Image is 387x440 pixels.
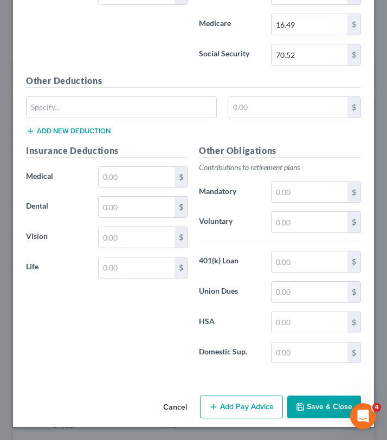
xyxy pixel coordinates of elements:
iframe: Intercom live chat [350,403,376,429]
input: 0.00 [272,182,347,203]
h5: Insurance Deductions [26,144,188,158]
div: $ [347,251,360,272]
button: Cancel [154,397,196,418]
div: $ [175,227,188,248]
button: Add Pay Advice [200,396,283,418]
div: $ [347,312,360,333]
h5: Other Deductions [26,74,361,88]
div: $ [347,44,360,65]
div: $ [175,167,188,187]
input: 0.00 [228,97,347,118]
label: Mandatory [193,182,266,203]
div: $ [347,282,360,302]
label: Domestic Sup. [193,342,266,364]
div: $ [175,197,188,217]
input: 0.00 [272,342,347,363]
button: Save & Close [287,396,361,418]
input: 0.00 [272,251,347,272]
h5: Other Obligations [199,144,361,158]
label: Voluntary [193,211,266,233]
div: $ [347,342,360,363]
input: 0.00 [99,197,175,217]
input: 0.00 [272,14,347,35]
div: $ [175,257,188,278]
label: Vision [21,227,93,248]
p: Contributions to retirement plans [199,162,361,173]
label: Dental [21,196,93,218]
input: 0.00 [272,312,347,333]
div: $ [347,182,360,203]
input: 0.00 [99,227,175,248]
label: HSA [193,312,266,333]
div: $ [347,97,360,118]
label: Social Security [193,44,266,66]
label: Life [21,257,93,279]
label: 401(k) Loan [193,251,266,273]
input: 0.00 [99,167,175,187]
input: 0.00 [272,44,347,65]
label: Medical [21,166,93,188]
label: Union Dues [193,281,266,303]
button: Add new deduction [26,127,111,135]
input: 0.00 [272,282,347,302]
div: $ [347,14,360,35]
label: Medicare [193,14,266,35]
span: 4 [372,403,381,412]
input: 0.00 [99,257,175,278]
input: Specify... [27,97,216,118]
div: $ [347,212,360,232]
input: 0.00 [272,212,347,232]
